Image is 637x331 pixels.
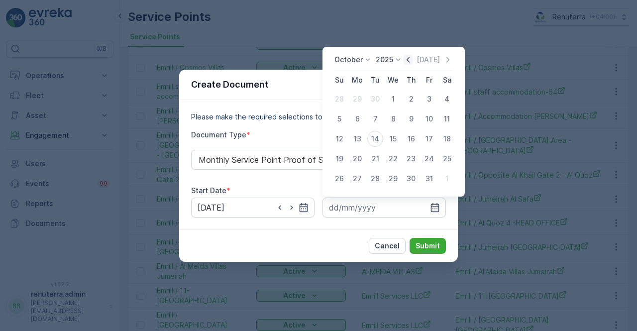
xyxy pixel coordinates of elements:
[403,91,419,107] div: 2
[348,71,366,89] th: Monday
[384,71,402,89] th: Wednesday
[403,131,419,147] div: 16
[402,71,420,89] th: Thursday
[439,91,455,107] div: 4
[403,111,419,127] div: 9
[439,171,455,187] div: 1
[349,151,365,167] div: 20
[376,55,393,65] p: 2025
[410,238,446,254] button: Submit
[331,171,347,187] div: 26
[439,131,455,147] div: 18
[191,78,269,92] p: Create Document
[191,198,315,218] input: dd/mm/yyyy
[349,171,365,187] div: 27
[191,186,226,195] label: Start Date
[439,151,455,167] div: 25
[349,131,365,147] div: 13
[367,91,383,107] div: 30
[331,131,347,147] div: 12
[366,71,384,89] th: Tuesday
[349,91,365,107] div: 29
[421,171,437,187] div: 31
[191,130,246,139] label: Document Type
[385,91,401,107] div: 1
[421,131,437,147] div: 17
[330,71,348,89] th: Sunday
[416,241,440,251] p: Submit
[385,171,401,187] div: 29
[367,131,383,147] div: 14
[369,238,406,254] button: Cancel
[367,171,383,187] div: 28
[367,151,383,167] div: 21
[331,111,347,127] div: 5
[385,111,401,127] div: 8
[439,111,455,127] div: 11
[367,111,383,127] div: 7
[385,151,401,167] div: 22
[334,55,363,65] p: October
[375,241,400,251] p: Cancel
[421,111,437,127] div: 10
[417,55,440,65] p: [DATE]
[349,111,365,127] div: 6
[385,131,401,147] div: 15
[421,91,437,107] div: 3
[403,151,419,167] div: 23
[322,198,446,218] input: dd/mm/yyyy
[438,71,456,89] th: Saturday
[331,91,347,107] div: 28
[331,151,347,167] div: 19
[403,171,419,187] div: 30
[420,71,438,89] th: Friday
[421,151,437,167] div: 24
[191,112,446,122] p: Please make the required selections to create your document.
